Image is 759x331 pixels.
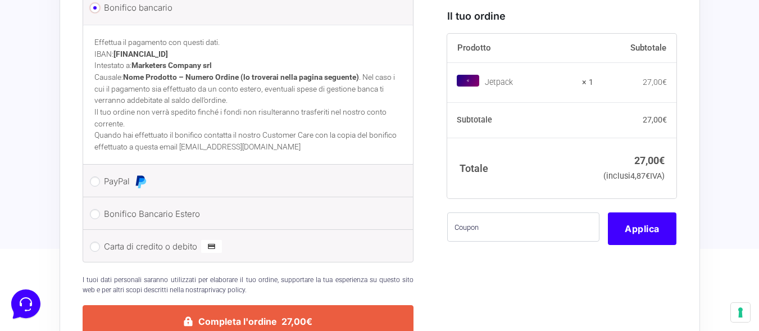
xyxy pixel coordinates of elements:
[83,275,414,295] p: I tuoi dati personali saranno utilizzati per elaborare il tuo ordine, supportare la tua esperienz...
[18,45,96,54] span: Le tue conversazioni
[630,171,650,181] span: 4,87
[25,164,184,175] input: Cerca un articolo...
[131,61,212,70] strong: Marketers Company srl
[123,72,359,81] strong: Nome Prodotto – Numero Ordine (lo troverai nella pagina seguente)
[120,139,207,148] a: Apri Centro Assistenza
[646,171,650,181] span: €
[34,243,53,253] p: Home
[9,228,78,253] button: Home
[18,94,207,117] button: Inizia una conversazione
[447,102,593,138] th: Subtotale
[603,171,665,181] small: (inclusi IVA)
[659,155,665,166] span: €
[447,212,599,242] input: Coupon
[582,77,593,88] strong: × 1
[147,228,216,253] button: Aiuto
[447,34,593,63] th: Prodotto
[97,243,128,253] p: Messaggi
[134,175,147,188] img: PayPal
[447,8,676,24] h3: Il tuo ordine
[94,129,402,152] p: Quando hai effettuato il bonifico contatta il nostro Customer Care con la copia del bonifico effe...
[485,77,575,88] div: Jetpack
[94,37,402,106] p: Effettua il pagamento con questi dati. IBAN: Intestato a: Causale: . Nel caso i cui il pagamento ...
[731,303,750,322] button: Le tue preferenze relative al consenso per le tecnologie di tracciamento
[593,34,676,63] th: Subtotale
[78,228,147,253] button: Messaggi
[104,238,389,255] label: Carta di credito o debito
[634,155,665,166] bdi: 27,00
[643,78,667,87] bdi: 27,00
[643,115,667,124] bdi: 27,00
[36,63,58,85] img: dark
[9,287,43,321] iframe: Customerly Messenger Launcher
[104,206,389,223] label: Bonifico Bancario Estero
[54,63,76,85] img: dark
[18,63,40,85] img: dark
[173,243,189,253] p: Aiuto
[201,240,222,253] img: Carta di credito o debito
[9,9,189,27] h2: Ciao da Marketers 👋
[608,212,676,245] button: Applica
[18,139,88,148] span: Trova una risposta
[204,286,245,294] a: privacy policy
[662,115,667,124] span: €
[447,138,593,198] th: Totale
[73,101,166,110] span: Inizia una conversazione
[662,78,667,87] span: €
[94,106,402,129] p: Il tuo ordine non verrà spedito finché i fondi non risulteranno trasferiti nel nostro conto corre...
[104,173,389,190] label: PayPal
[113,49,168,58] strong: [FINANCIAL_ID]
[457,75,479,87] img: Jetpack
